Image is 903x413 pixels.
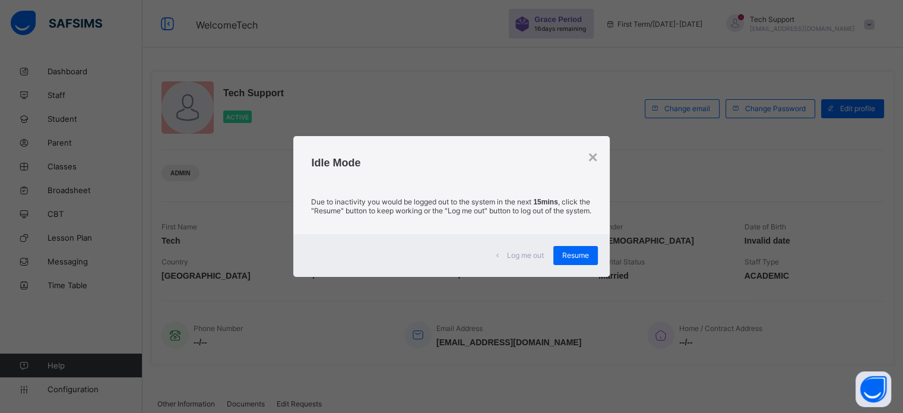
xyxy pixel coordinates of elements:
p: Due to inactivity you would be logged out to the system in the next , click the "Resume" button t... [311,197,591,215]
span: Resume [562,251,589,260]
button: Open asap [856,371,891,407]
h2: Idle Mode [311,157,591,169]
strong: 15mins [533,198,557,206]
div: × [588,148,597,167]
span: Log me out [507,251,544,260]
